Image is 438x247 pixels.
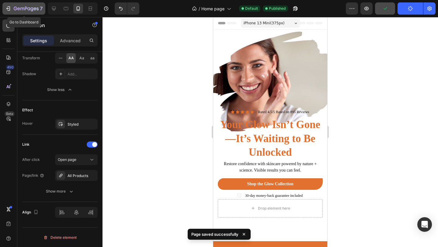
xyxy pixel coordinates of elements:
div: Align [22,208,40,217]
div: Add... [68,71,96,77]
span: AA [68,55,74,61]
div: Styled [68,122,96,127]
button: 7 [2,2,45,15]
div: Effect [22,107,33,113]
span: Published [269,6,286,11]
span: aa [90,55,95,61]
button: Open page [55,154,98,165]
div: Show less [47,87,73,93]
div: Delete element [43,234,77,241]
p: 7 [40,5,43,12]
button: Delete element [22,233,98,242]
p: Button [30,22,81,29]
span: / [199,5,200,12]
iframe: Design area [213,17,327,247]
div: Open Intercom Messenger [417,217,432,232]
div: Shadow [22,71,36,77]
div: Show more [46,188,74,194]
p: Settings [30,37,47,44]
span: Home page [201,5,224,12]
p: Page saved successfully [191,231,238,237]
div: All Products [68,173,96,179]
p: Advanced [60,37,81,44]
div: Hover [22,121,33,126]
div: Beta [5,111,15,116]
div: Undo/Redo [115,2,139,15]
button: Show less [22,84,98,95]
div: Page/link [22,173,44,178]
div: After click [22,157,40,162]
span: Default [245,6,258,11]
span: Open page [58,157,76,162]
div: Link [22,142,30,147]
div: Transform [22,55,40,61]
button: Show more [22,186,98,197]
span: Aa [79,55,84,61]
div: 450 [6,65,15,70]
